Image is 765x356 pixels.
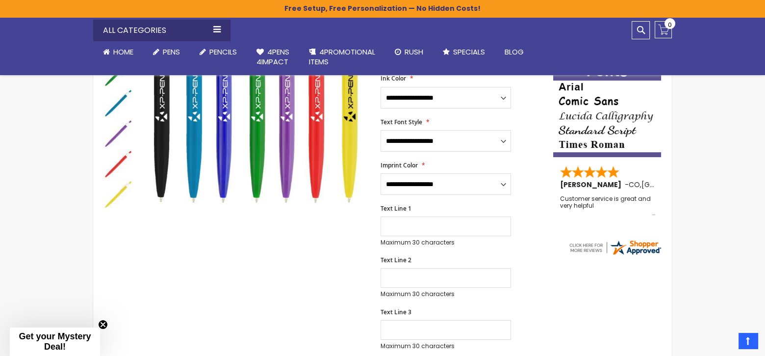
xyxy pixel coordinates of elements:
[433,41,495,63] a: Specials
[93,20,230,41] div: All Categories
[103,118,133,148] div: Preston B Click Pen
[381,290,511,298] p: Maximum 30 characters
[568,250,662,258] a: 4pens.com certificate URL
[505,47,524,57] span: Blog
[381,204,411,213] span: Text Line 1
[381,256,411,264] span: Text Line 2
[190,41,247,63] a: Pencils
[668,20,672,29] span: 0
[641,180,714,190] span: [GEOGRAPHIC_DATA]
[560,195,655,217] div: Customer service is great and very helpful
[309,47,375,67] span: 4PROMOTIONAL ITEMS
[10,328,100,356] div: Get your Mystery Deal!Close teaser
[560,180,625,190] span: [PERSON_NAME]
[453,47,485,57] span: Specials
[381,308,411,316] span: Text Line 3
[143,41,190,63] a: Pens
[405,47,423,57] span: Rush
[103,148,133,179] div: Preston B Click Pen
[103,180,132,209] img: Preston B Click Pen
[381,74,406,82] span: Ink Color
[209,47,237,57] span: Pencils
[256,47,289,67] span: 4Pens 4impact
[98,320,108,329] button: Close teaser
[103,87,133,118] div: Preston B Click Pen
[113,47,133,57] span: Home
[568,239,662,256] img: 4pens.com widget logo
[103,88,132,118] img: Preston B Click Pen
[655,21,672,38] a: 0
[625,180,714,190] span: - ,
[93,41,143,63] a: Home
[495,41,534,63] a: Blog
[381,118,422,126] span: Text Font Style
[19,331,91,352] span: Get your Mystery Deal!
[163,47,180,57] span: Pens
[381,342,511,350] p: Maximum 30 characters
[103,119,132,148] img: Preston B Click Pen
[247,41,299,73] a: 4Pens4impact
[553,62,661,157] img: font-personalization-examples
[103,149,132,179] img: Preston B Click Pen
[103,179,132,209] div: Preston B Click Pen
[299,41,385,73] a: 4PROMOTIONALITEMS
[381,161,418,169] span: Imprint Color
[385,41,433,63] a: Rush
[629,180,640,190] span: CO
[381,239,511,246] p: Maximum 30 characters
